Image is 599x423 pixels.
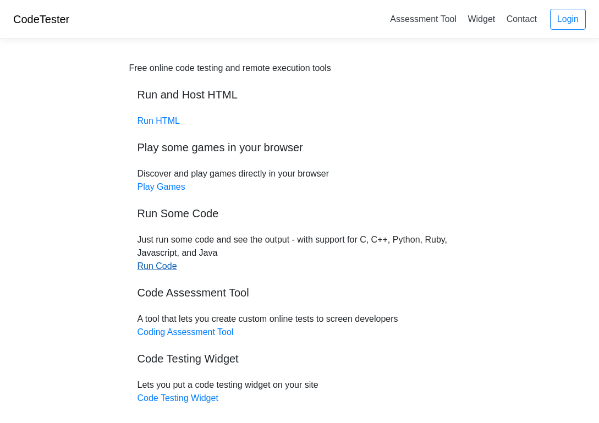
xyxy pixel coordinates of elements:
[138,327,234,337] a: Coding Assessment Tool
[13,13,69,25] a: CodeTester
[386,10,461,28] a: Assessment Tool
[502,10,541,28] a: Contact
[138,261,177,271] a: Run Code
[129,62,331,75] div: Free online code testing and remote execution tools
[138,141,462,154] h5: Play some games in your browser
[138,88,462,101] h5: Run and Host HTML
[129,62,470,405] div: Discover and play games directly in your browser Just run some code and see the output - with sup...
[138,286,462,299] h5: Code Assessment Tool
[550,9,586,30] a: Login
[138,393,218,403] a: Code Testing Widget
[138,116,180,125] a: Run HTML
[138,182,185,191] a: Play Games
[463,10,499,28] a: Widget
[138,352,462,365] h5: Code Testing Widget
[138,207,462,220] h5: Run Some Code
